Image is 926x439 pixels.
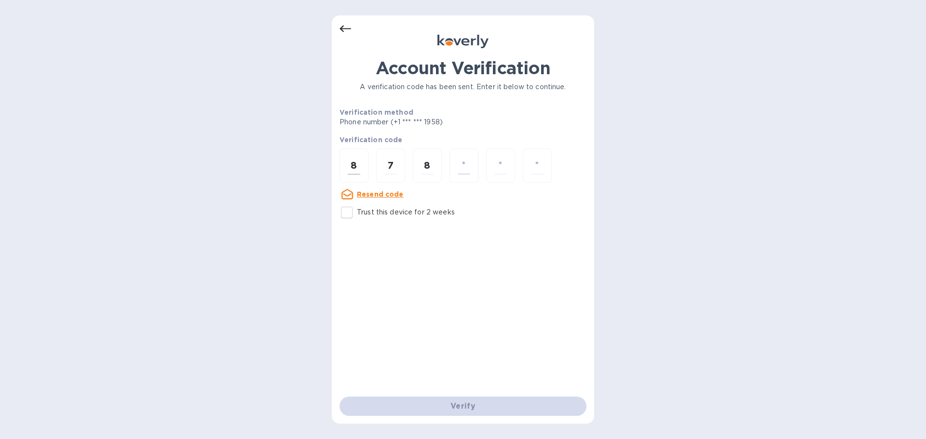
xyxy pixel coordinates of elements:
b: Verification method [340,108,413,116]
p: Verification code [340,135,586,145]
u: Resend code [357,190,404,198]
p: A verification code has been sent. Enter it below to continue. [340,82,586,92]
p: Phone number (+1 *** *** 1958) [340,117,517,127]
p: Trust this device for 2 weeks [357,207,455,217]
h1: Account Verification [340,58,586,78]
